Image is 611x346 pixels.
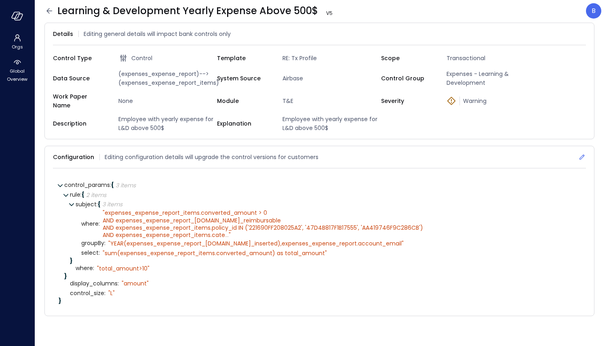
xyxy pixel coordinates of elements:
span: Editing configuration details will upgrade the control versions for customers [105,153,318,161]
div: 3 items [102,201,122,207]
div: } [64,273,580,279]
span: Module [217,96,270,105]
span: Details [53,29,73,38]
span: ... [225,231,229,239]
span: control_params [64,181,111,189]
span: where [81,221,100,227]
span: Employee with yearly expense for L&D above 500$ [279,115,381,132]
span: Description [53,119,105,128]
span: Control Group [381,74,434,83]
span: groupBy [81,240,105,246]
span: Template [217,54,270,63]
span: : [97,200,98,208]
span: control_size [70,290,105,296]
div: 3 items [116,182,136,188]
span: Orgs [12,43,23,51]
span: display_columns [70,281,119,287]
span: : [104,289,105,297]
div: " " [103,209,423,239]
span: System Source [217,74,270,83]
div: Boaz [586,3,601,19]
div: " total_amount>10" [97,265,150,272]
span: Employee with yearly expense for L&D above 500$ [115,115,217,132]
div: Global Overview [2,57,33,84]
span: : [110,181,111,189]
span: expenses_expense_report_items.converted_amount > 0 AND expenses_expense_report_[DOMAIN_NAME]_reim... [103,209,423,239]
span: None [115,96,217,105]
span: T&E [279,96,381,105]
span: : [93,264,94,272]
span: Transactional [443,54,545,63]
span: : [104,239,105,247]
span: Airbase [279,74,381,83]
span: { [98,200,101,208]
div: Warning [447,96,545,105]
span: RE: Tx Profile [279,54,381,63]
div: " L" [108,289,115,297]
span: Expenses - Learning & Development [443,69,545,87]
span: Learning & Development Yearly Expense Above 500$ [57,4,336,17]
span: subject [76,200,98,208]
span: Severity [381,96,434,105]
div: 2 items [86,192,106,198]
span: Data Source [53,74,105,83]
span: where [76,265,94,271]
div: Control [118,53,217,63]
span: Work Paper Name [53,92,105,110]
span: Editing general details will impact bank controls only [84,29,231,38]
span: (expenses_expense_report)-->(expenses_expense_report_items) [115,69,217,87]
span: Global Overview [5,67,29,83]
div: } [70,258,580,264]
span: { [82,191,84,199]
span: Scope [381,54,434,63]
div: " YEAR(expenses_expense_report_[DOMAIN_NAME]_inserted),expenses_expense_report.account_email" [108,240,404,247]
span: Control Type [53,54,105,63]
span: : [99,220,100,228]
div: } [59,298,580,304]
span: V 5 [323,9,336,17]
p: B [592,6,596,16]
span: : [99,249,100,257]
div: " sum(expenses_expense_report_items.converted_amount) as total_amount" [103,250,327,257]
span: { [111,181,114,189]
span: : [80,191,82,199]
span: : [118,279,119,287]
span: select [81,250,100,256]
div: " amount" [122,280,149,287]
div: Orgs [2,32,33,52]
span: Configuration [53,153,94,161]
span: rule [70,191,82,199]
span: Explanation [217,119,270,128]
